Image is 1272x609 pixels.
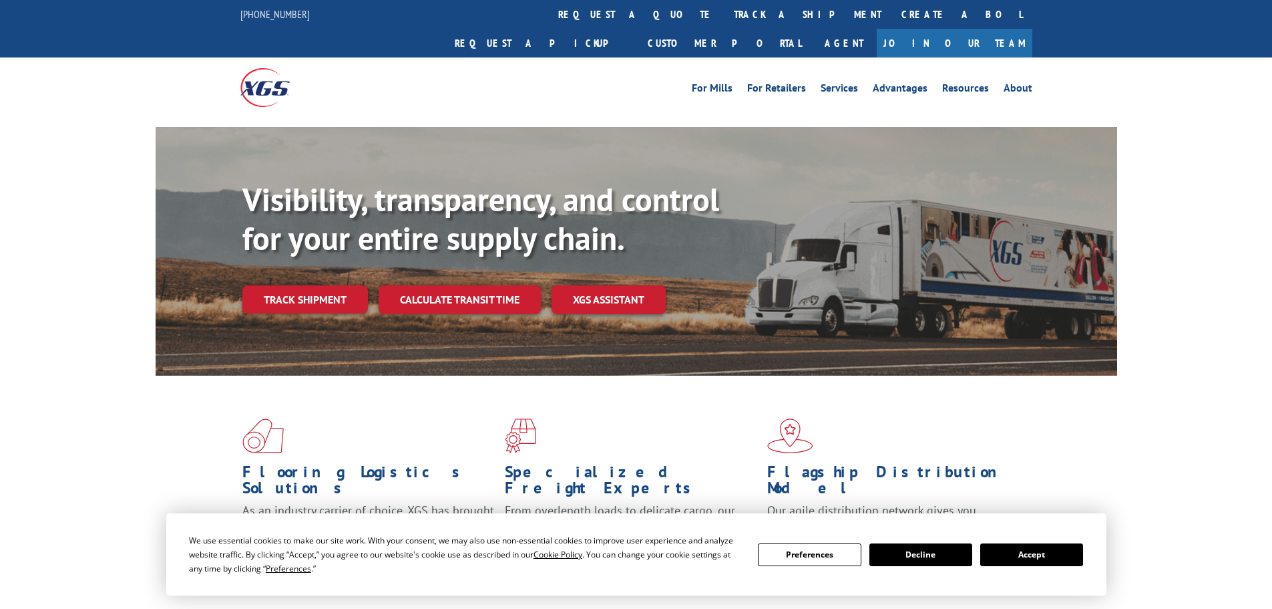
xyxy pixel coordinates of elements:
[869,543,972,566] button: Decline
[242,178,719,259] b: Visibility, transparency, and control for your entire supply chain.
[942,83,989,98] a: Resources
[747,83,806,98] a: For Retailers
[166,513,1106,596] div: Cookie Consent Prompt
[505,418,536,453] img: xgs-icon-focused-on-flooring-red
[767,418,813,453] img: xgs-icon-flagship-distribution-model-red
[242,464,495,503] h1: Flooring Logistics Solutions
[552,285,666,314] a: XGS ASSISTANT
[189,533,742,576] div: We use essential cookies to make our site work. With your consent, we may also use non-essential ...
[758,543,861,566] button: Preferences
[1004,83,1032,98] a: About
[767,503,1013,534] span: Our agile distribution network gives you nationwide inventory management on demand.
[266,563,311,574] span: Preferences
[877,29,1032,57] a: Join Our Team
[505,503,757,562] p: From overlength loads to delicate cargo, our experienced staff knows the best way to move your fr...
[638,29,811,57] a: Customer Portal
[242,285,368,314] a: Track shipment
[505,464,757,503] h1: Specialized Freight Experts
[379,285,541,314] a: Calculate transit time
[692,83,732,98] a: For Mills
[445,29,638,57] a: Request a pickup
[242,503,494,550] span: As an industry carrier of choice, XGS has brought innovation and dedication to flooring logistics...
[240,7,310,21] a: [PHONE_NUMBER]
[767,464,1020,503] h1: Flagship Distribution Model
[534,549,582,560] span: Cookie Policy
[980,543,1083,566] button: Accept
[242,418,284,453] img: xgs-icon-total-supply-chain-intelligence-red
[811,29,877,57] a: Agent
[821,83,858,98] a: Services
[873,83,927,98] a: Advantages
